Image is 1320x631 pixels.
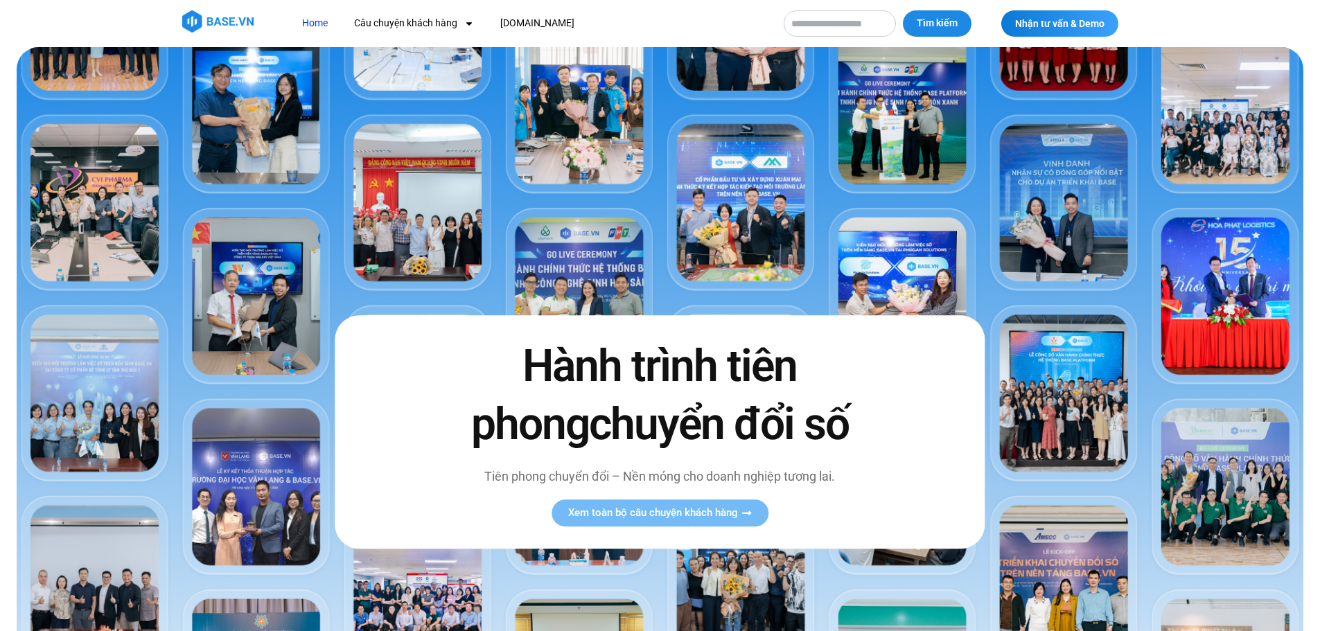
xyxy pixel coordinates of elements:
span: chuyển đổi số [589,398,849,450]
span: Xem toàn bộ câu chuyện khách hàng [568,508,738,518]
span: Tìm kiếm [917,17,958,30]
span: Nhận tư vấn & Demo [1015,19,1105,28]
nav: Menu [292,10,770,36]
p: Tiên phong chuyển đổi – Nền móng cho doanh nghiệp tương lai. [441,467,878,486]
a: Nhận tư vấn & Demo [1001,10,1118,37]
a: Xem toàn bộ câu chuyện khách hàng [552,499,768,526]
h2: Hành trình tiên phong [441,338,878,453]
button: Tìm kiếm [903,10,971,37]
a: Home [292,10,338,36]
a: [DOMAIN_NAME] [490,10,585,36]
a: Câu chuyện khách hàng [344,10,484,36]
